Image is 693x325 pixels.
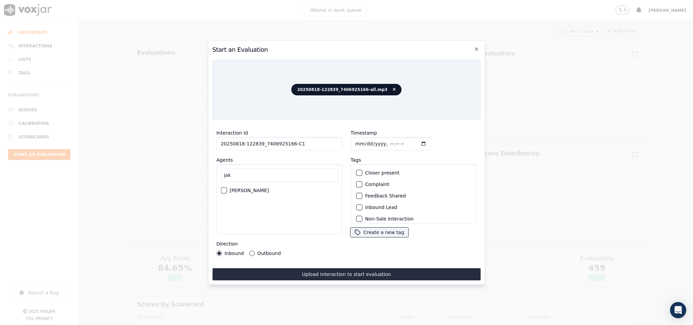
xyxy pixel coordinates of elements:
[257,251,281,256] label: Outbound
[216,130,248,136] label: Interaction Id
[365,205,397,210] label: Inbound Lead
[351,157,361,163] label: Tags
[216,137,343,150] input: reference id, file name, etc
[365,216,414,221] label: Non-Sale Interaction
[365,182,390,187] label: Complaint
[212,268,481,280] button: Upload interaction to start evaluation
[212,45,481,54] h2: Start an Evaluation
[670,302,686,318] div: Open Intercom Messenger
[292,84,402,95] span: 20250818-122839_7406925166-all.mp3
[351,228,408,237] button: Create a new tag
[365,170,400,175] label: Closer present
[225,251,244,256] label: Inbound
[221,168,338,182] input: Search Agents...
[351,130,377,136] label: Timestamp
[365,193,406,198] label: Feedback Shared
[230,188,269,193] label: [PERSON_NAME]
[216,241,238,247] label: Direction
[216,157,233,163] label: Agents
